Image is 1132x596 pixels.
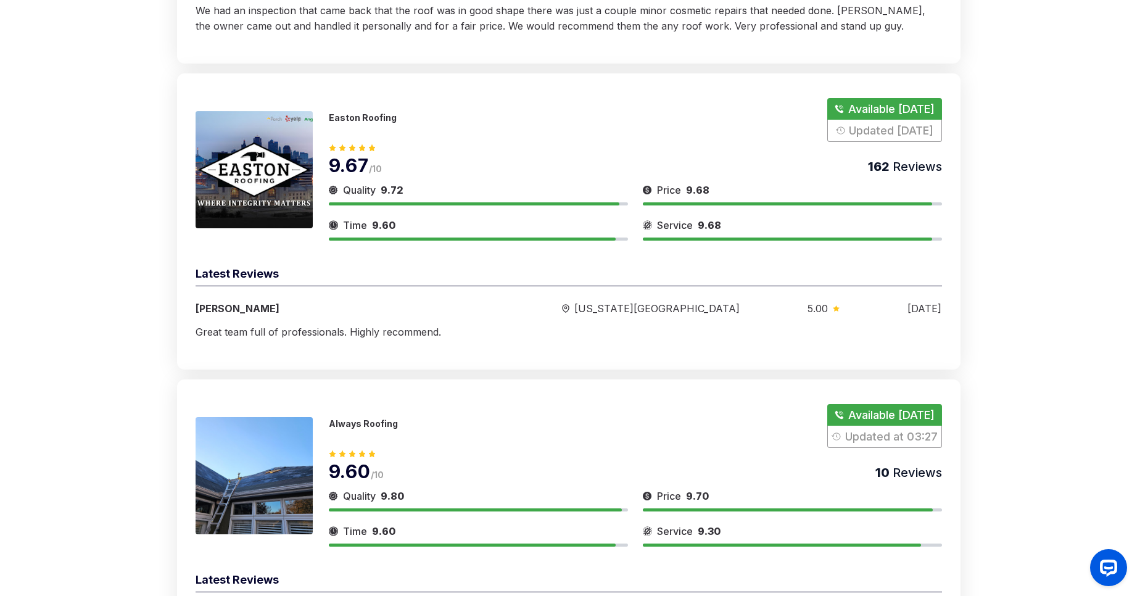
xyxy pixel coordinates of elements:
[369,163,382,174] span: /10
[1080,544,1132,596] iframe: OpenWidget widget
[329,183,338,197] img: slider icon
[907,301,941,316] div: [DATE]
[372,525,395,537] span: 9.60
[196,301,494,316] div: [PERSON_NAME]
[329,460,371,482] span: 9.60
[381,490,404,502] span: 9.80
[196,417,313,534] img: 175437826764650.jpeg
[698,219,721,231] span: 9.68
[196,111,313,228] img: 175162370591194.jpeg
[657,218,693,233] span: Service
[643,524,652,539] img: slider icon
[698,525,721,537] span: 9.30
[329,218,338,233] img: slider icon
[329,154,369,176] span: 9.67
[808,301,828,316] span: 5.00
[196,265,942,286] div: Latest Reviews
[343,218,367,233] span: Time
[329,489,338,503] img: slider icon
[329,524,338,539] img: slider icon
[657,183,681,197] span: Price
[686,184,709,196] span: 9.68
[371,470,384,480] span: /10
[657,524,693,539] span: Service
[343,524,367,539] span: Time
[643,183,652,197] img: slider icon
[562,304,569,313] img: slider icon
[574,301,740,316] span: [US_STATE][GEOGRAPHIC_DATA]
[890,465,942,480] span: Reviews
[381,184,403,196] span: 9.72
[372,219,395,231] span: 9.60
[329,418,398,429] p: Always Roofing
[343,489,376,503] span: Quality
[868,159,890,174] span: 162
[196,571,942,592] div: Latest Reviews
[875,465,890,480] span: 10
[890,159,942,174] span: Reviews
[196,326,441,338] span: Great team full of professionals. Highly recommend.
[833,305,840,312] img: slider icon
[196,4,925,32] span: We had an inspection that came back that the roof was in good shape there was just a couple minor...
[643,218,652,233] img: slider icon
[329,112,397,123] p: Easton Roofing
[686,490,709,502] span: 9.70
[343,183,376,197] span: Quality
[643,489,652,503] img: slider icon
[657,489,681,503] span: Price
